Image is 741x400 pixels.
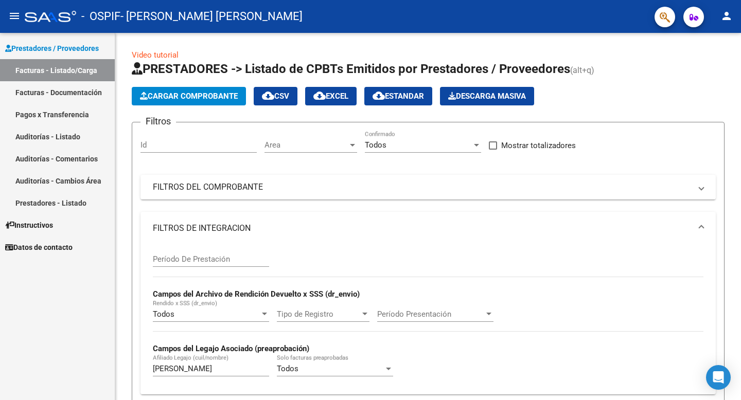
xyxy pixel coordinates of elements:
[377,310,484,319] span: Período Presentación
[448,92,526,101] span: Descarga Masiva
[277,364,298,373] span: Todos
[132,62,570,76] span: PRESTADORES -> Listado de CPBTs Emitidos por Prestadores / Proveedores
[373,89,385,102] mat-icon: cloud_download
[153,223,691,234] mat-panel-title: FILTROS DE INTEGRACION
[132,50,179,60] a: Video tutorial
[5,220,53,231] span: Instructivos
[720,10,733,22] mat-icon: person
[140,114,176,129] h3: Filtros
[501,139,576,152] span: Mostrar totalizadores
[5,242,73,253] span: Datos de contacto
[313,92,348,101] span: EXCEL
[5,43,99,54] span: Prestadores / Proveedores
[373,92,424,101] span: Estandar
[140,245,716,394] div: FILTROS DE INTEGRACION
[440,87,534,105] app-download-masive: Descarga masiva de comprobantes (adjuntos)
[81,5,120,28] span: - OSPIF
[706,365,731,390] div: Open Intercom Messenger
[262,92,289,101] span: CSV
[140,212,716,245] mat-expansion-panel-header: FILTROS DE INTEGRACION
[153,181,691,193] mat-panel-title: FILTROS DEL COMPROBANTE
[8,10,21,22] mat-icon: menu
[140,175,716,199] mat-expansion-panel-header: FILTROS DEL COMPROBANTE
[132,87,246,105] button: Cargar Comprobante
[262,89,274,102] mat-icon: cloud_download
[153,310,174,319] span: Todos
[570,65,594,75] span: (alt+q)
[264,140,348,150] span: Area
[313,89,326,102] mat-icon: cloud_download
[365,140,386,150] span: Todos
[364,87,432,105] button: Estandar
[153,344,309,353] strong: Campos del Legajo Asociado (preaprobación)
[277,310,360,319] span: Tipo de Registro
[440,87,534,105] button: Descarga Masiva
[140,92,238,101] span: Cargar Comprobante
[153,289,360,299] strong: Campos del Archivo de Rendición Devuelto x SSS (dr_envio)
[305,87,357,105] button: EXCEL
[120,5,303,28] span: - [PERSON_NAME] [PERSON_NAME]
[254,87,297,105] button: CSV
